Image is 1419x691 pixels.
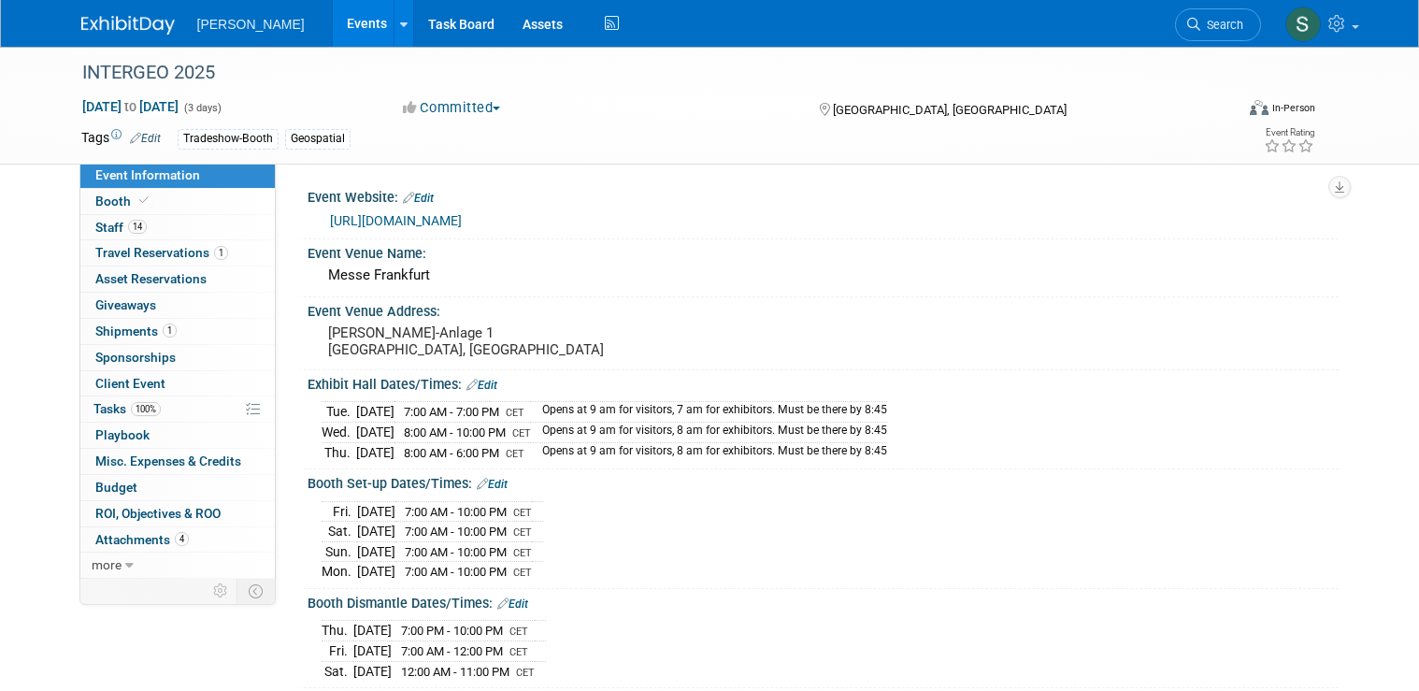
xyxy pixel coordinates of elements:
[404,405,499,419] span: 7:00 AM - 7:00 PM
[405,545,507,559] span: 7:00 AM - 10:00 PM
[1264,128,1314,137] div: Event Rating
[308,370,1339,395] div: Exhibit Hall Dates/Times:
[81,16,175,35] img: ExhibitDay
[308,469,1339,494] div: Booth Set-up Dates/Times:
[531,402,887,423] td: Opens at 9 am for visitors, 7 am for exhibitors. Must be there by 8:45
[509,646,528,658] span: CET
[356,423,394,443] td: [DATE]
[357,522,395,542] td: [DATE]
[308,297,1339,321] div: Event Venue Address:
[477,478,508,491] a: Edit
[80,345,275,370] a: Sponsorships
[175,532,189,546] span: 4
[322,661,353,681] td: Sat.
[403,192,434,205] a: Edit
[122,99,139,114] span: to
[322,442,356,462] td: Thu.
[1285,7,1321,42] img: Sharon Aurelio
[80,189,275,214] a: Booth
[80,475,275,500] a: Budget
[1175,8,1261,41] a: Search
[76,56,1211,90] div: INTERGEO 2025
[497,597,528,611] a: Edit
[401,665,509,679] span: 12:00 AM - 11:00 PM
[353,621,392,641] td: [DATE]
[92,557,122,572] span: more
[95,480,137,495] span: Budget
[356,402,394,423] td: [DATE]
[322,621,353,641] td: Thu.
[80,423,275,448] a: Playbook
[322,641,353,662] td: Fri.
[1250,100,1268,115] img: Format-Inperson.png
[513,526,532,539] span: CET
[308,239,1339,263] div: Event Venue Name:
[80,240,275,266] a: Travel Reservations1
[401,644,503,658] span: 7:00 AM - 12:00 PM
[322,522,357,542] td: Sat.
[95,532,189,547] span: Attachments
[182,102,222,114] span: (3 days)
[80,293,275,318] a: Giveaways
[357,501,395,522] td: [DATE]
[513,567,532,579] span: CET
[128,220,147,234] span: 14
[95,324,177,338] span: Shipments
[513,507,532,519] span: CET
[197,17,305,32] span: [PERSON_NAME]
[531,423,887,443] td: Opens at 9 am for visitors, 8 am for exhibitors. Must be there by 8:45
[80,396,275,422] a: Tasks100%
[95,297,156,312] span: Giveaways
[353,661,392,681] td: [DATE]
[322,261,1325,290] div: Messe Frankfurt
[95,194,152,209] span: Booth
[513,547,532,559] span: CET
[405,525,507,539] span: 7:00 AM - 10:00 PM
[516,667,535,679] span: CET
[130,132,161,145] a: Edit
[80,266,275,292] a: Asset Reservations
[80,319,275,344] a: Shipments1
[95,220,147,235] span: Staff
[322,541,357,562] td: Sun.
[405,505,507,519] span: 7:00 AM - 10:00 PM
[163,324,177,338] span: 1
[833,103,1067,117] span: [GEOGRAPHIC_DATA], [GEOGRAPHIC_DATA]
[80,215,275,240] a: Staff14
[322,501,357,522] td: Fri.
[93,401,161,416] span: Tasks
[353,641,392,662] td: [DATE]
[131,402,161,416] span: 100%
[322,423,356,443] td: Wed.
[356,442,394,462] td: [DATE]
[396,98,508,118] button: Committed
[178,129,279,149] div: Tradeshow-Booth
[330,213,462,228] a: [URL][DOMAIN_NAME]
[512,427,531,439] span: CET
[81,128,161,150] td: Tags
[80,553,275,578] a: more
[285,129,351,149] div: Geospatial
[236,579,275,603] td: Toggle Event Tabs
[357,541,395,562] td: [DATE]
[80,527,275,553] a: Attachments4
[80,501,275,526] a: ROI, Objectives & ROO
[205,579,237,603] td: Personalize Event Tab Strip
[322,562,357,582] td: Mon.
[308,183,1339,208] div: Event Website:
[139,195,149,206] i: Booth reservation complete
[531,442,887,462] td: Opens at 9 am for visitors, 8 am for exhibitors. Must be there by 8:45
[506,407,524,419] span: CET
[95,167,200,182] span: Event Information
[80,449,275,474] a: Misc. Expenses & Credits
[80,371,275,396] a: Client Event
[328,324,717,358] pre: [PERSON_NAME]-Anlage 1 [GEOGRAPHIC_DATA], [GEOGRAPHIC_DATA]
[95,427,150,442] span: Playbook
[509,626,528,638] span: CET
[214,246,228,260] span: 1
[357,562,395,582] td: [DATE]
[308,589,1339,613] div: Booth Dismantle Dates/Times:
[1133,97,1315,125] div: Event Format
[401,624,503,638] span: 7:00 PM - 10:00 PM
[80,163,275,188] a: Event Information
